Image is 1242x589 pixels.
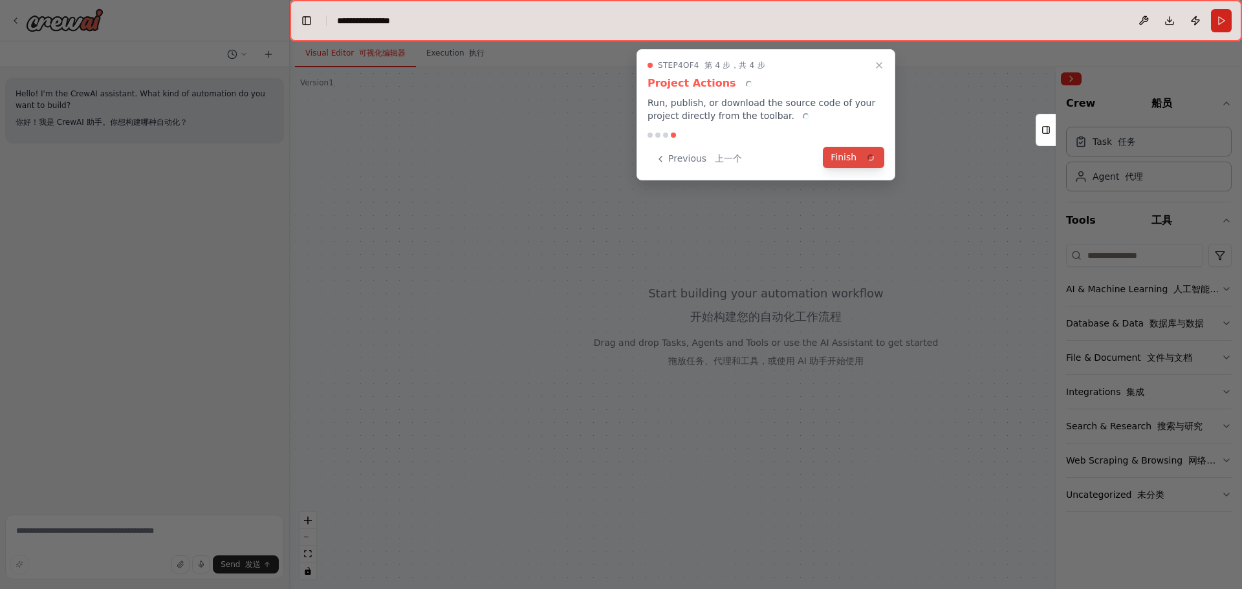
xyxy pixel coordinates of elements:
font: 上一个 [715,153,742,164]
p: Run, publish, or download the source code of your project directly from the toolbar. [648,96,884,122]
button: Hide left sidebar [298,12,316,30]
font: 第 4 步，共 4 步 [704,61,765,70]
button: Finish [823,147,884,168]
span: Step 4 of 4 [658,60,765,70]
button: Close walkthrough [871,58,887,73]
h3: Project Actions [648,76,884,91]
button: Previous 上一个 [648,148,750,169]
